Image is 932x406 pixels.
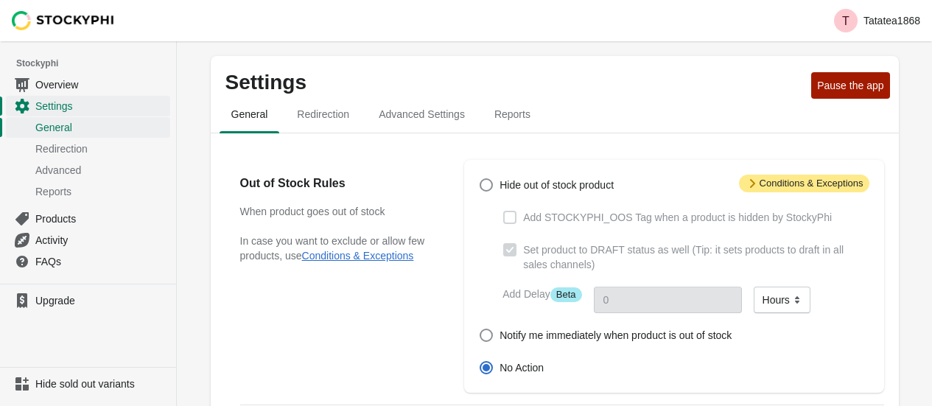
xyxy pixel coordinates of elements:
[240,175,435,192] h2: Out of Stock Rules
[217,95,283,133] button: general
[240,204,435,219] h3: When product goes out of stock
[500,360,544,375] span: No Action
[35,77,167,92] span: Overview
[35,163,167,178] span: Advanced
[550,287,582,302] span: Beta
[6,95,170,116] a: Settings
[6,74,170,95] a: Overview
[500,328,732,343] span: Notify me immediately when product is out of stock
[523,210,832,225] span: Add STOCKYPHI_OOS Tag when a product is hidden by StockyPhi
[6,251,170,272] a: FAQs
[6,229,170,251] a: Activity
[367,101,477,127] span: Advanced Settings
[6,138,170,159] a: Redirection
[35,184,167,199] span: Reports
[220,101,280,127] span: General
[828,6,926,35] button: Avatar with initials TTatatea1868
[6,116,170,138] a: General
[502,287,581,302] label: Add Delay
[285,101,361,127] span: Redirection
[35,211,167,226] span: Products
[35,120,167,135] span: General
[483,101,542,127] span: Reports
[842,15,849,27] text: T
[500,178,614,192] span: Hide out of stock product
[282,95,364,133] button: redirection
[12,11,115,30] img: Stockyphi
[225,71,806,94] p: Settings
[811,72,889,99] button: Pause the app
[6,290,170,311] a: Upgrade
[35,141,167,156] span: Redirection
[240,234,435,263] p: In case you want to exclude or allow few products, use
[863,15,920,27] p: Tatatea1868
[364,95,480,133] button: Advanced settings
[35,377,167,391] span: Hide sold out variants
[35,254,167,269] span: FAQs
[480,95,545,133] button: reports
[16,56,176,71] span: Stockyphi
[6,374,170,394] a: Hide sold out variants
[35,99,167,113] span: Settings
[35,293,167,308] span: Upgrade
[35,233,167,248] span: Activity
[817,80,883,91] span: Pause the app
[834,9,858,32] span: Avatar with initials T
[6,208,170,229] a: Products
[302,250,414,262] button: Conditions & Exceptions
[739,175,869,192] span: Conditions & Exceptions
[523,242,869,272] span: Set product to DRAFT status as well (Tip: it sets products to draft in all sales channels)
[6,181,170,202] a: Reports
[6,159,170,181] a: Advanced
